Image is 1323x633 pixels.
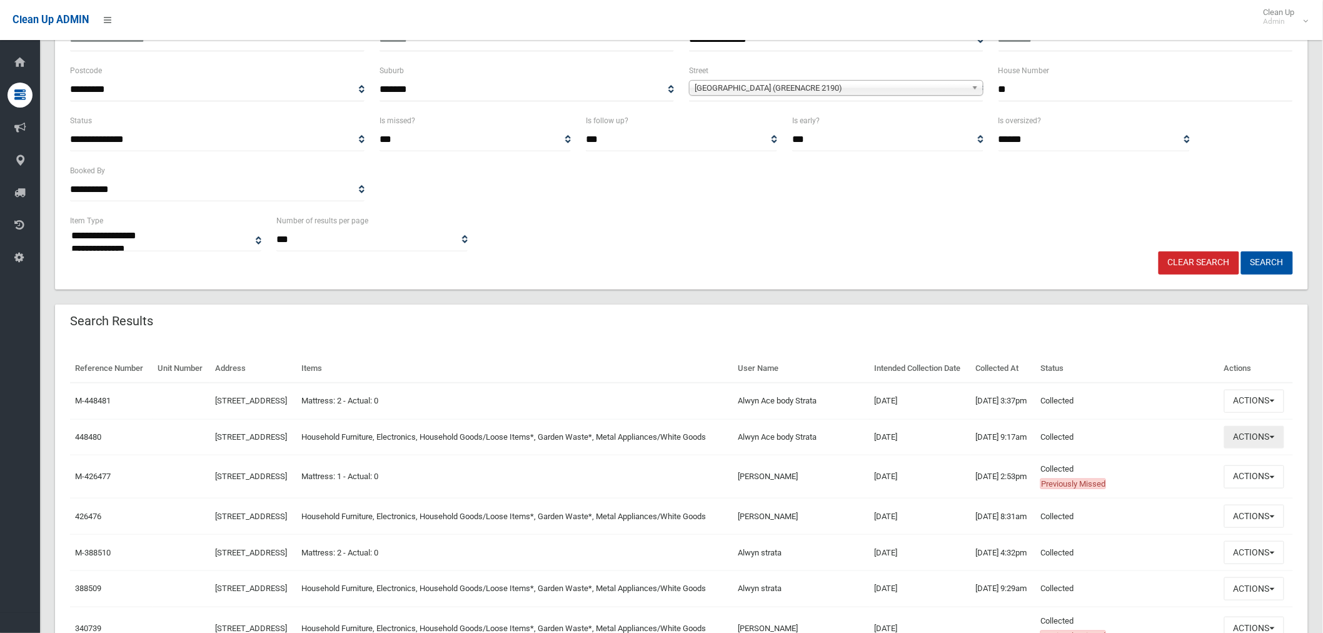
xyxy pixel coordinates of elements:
[733,535,870,571] td: Alwyn strata
[733,355,870,383] th: User Name
[870,499,971,535] td: [DATE]
[689,64,708,78] label: Street
[733,455,870,499] td: [PERSON_NAME]
[971,355,1035,383] th: Collected At
[695,81,967,96] span: [GEOGRAPHIC_DATA] (GREENACRE 2190)
[70,355,153,383] th: Reference Number
[380,114,415,128] label: Is missed?
[215,396,287,405] a: [STREET_ADDRESS]
[1035,419,1219,455] td: Collected
[1035,499,1219,535] td: Collected
[296,383,733,419] td: Mattress: 2 - Actual: 0
[276,214,368,228] label: Number of results per page
[75,584,101,593] a: 388509
[971,571,1035,607] td: [DATE] 9:29am
[733,571,870,607] td: Alwyn strata
[75,396,111,405] a: M-448481
[75,472,111,481] a: M-426477
[153,355,211,383] th: Unit Number
[1159,251,1239,275] a: Clear Search
[75,548,111,557] a: M-388510
[870,535,971,571] td: [DATE]
[870,571,971,607] td: [DATE]
[1224,577,1284,600] button: Actions
[1224,505,1284,528] button: Actions
[733,419,870,455] td: Alwyn Ace body Strata
[215,548,287,557] a: [STREET_ADDRESS]
[296,499,733,535] td: Household Furniture, Electronics, Household Goods/Loose Items*, Garden Waste*, Metal Appliances/W...
[1035,355,1219,383] th: Status
[792,114,820,128] label: Is early?
[210,355,296,383] th: Address
[1035,535,1219,571] td: Collected
[13,14,89,26] span: Clean Up ADMIN
[75,432,101,442] a: 448480
[70,114,92,128] label: Status
[70,164,105,178] label: Booked By
[1257,8,1307,26] span: Clean Up
[999,114,1042,128] label: Is oversized?
[971,383,1035,419] td: [DATE] 3:37pm
[215,432,287,442] a: [STREET_ADDRESS]
[870,383,971,419] td: [DATE]
[1035,455,1219,499] td: Collected
[55,309,168,333] header: Search Results
[1224,541,1284,564] button: Actions
[1264,17,1295,26] small: Admin
[215,584,287,593] a: [STREET_ADDRESS]
[1241,251,1293,275] button: Search
[296,355,733,383] th: Items
[1224,465,1284,489] button: Actions
[75,624,101,633] a: 340739
[971,535,1035,571] td: [DATE] 4:32pm
[215,472,287,481] a: [STREET_ADDRESS]
[586,114,628,128] label: Is follow up?
[296,455,733,499] td: Mattress: 1 - Actual: 0
[380,64,404,78] label: Suburb
[870,455,971,499] td: [DATE]
[1224,390,1284,413] button: Actions
[733,383,870,419] td: Alwyn Ace body Strata
[1035,383,1219,419] td: Collected
[70,64,102,78] label: Postcode
[971,419,1035,455] td: [DATE] 9:17am
[296,419,733,455] td: Household Furniture, Electronics, Household Goods/Loose Items*, Garden Waste*, Metal Appliances/W...
[870,355,971,383] th: Intended Collection Date
[296,571,733,607] td: Household Furniture, Electronics, Household Goods/Loose Items*, Garden Waste*, Metal Appliances/W...
[999,64,1050,78] label: House Number
[296,535,733,571] td: Mattress: 2 - Actual: 0
[70,214,103,228] label: Item Type
[75,512,101,521] a: 426476
[1219,355,1293,383] th: Actions
[1224,426,1284,449] button: Actions
[1040,479,1106,489] span: Previously Missed
[971,499,1035,535] td: [DATE] 8:31am
[215,624,287,633] a: [STREET_ADDRESS]
[733,499,870,535] td: [PERSON_NAME]
[1035,571,1219,607] td: Collected
[215,512,287,521] a: [STREET_ADDRESS]
[971,455,1035,499] td: [DATE] 2:53pm
[870,419,971,455] td: [DATE]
